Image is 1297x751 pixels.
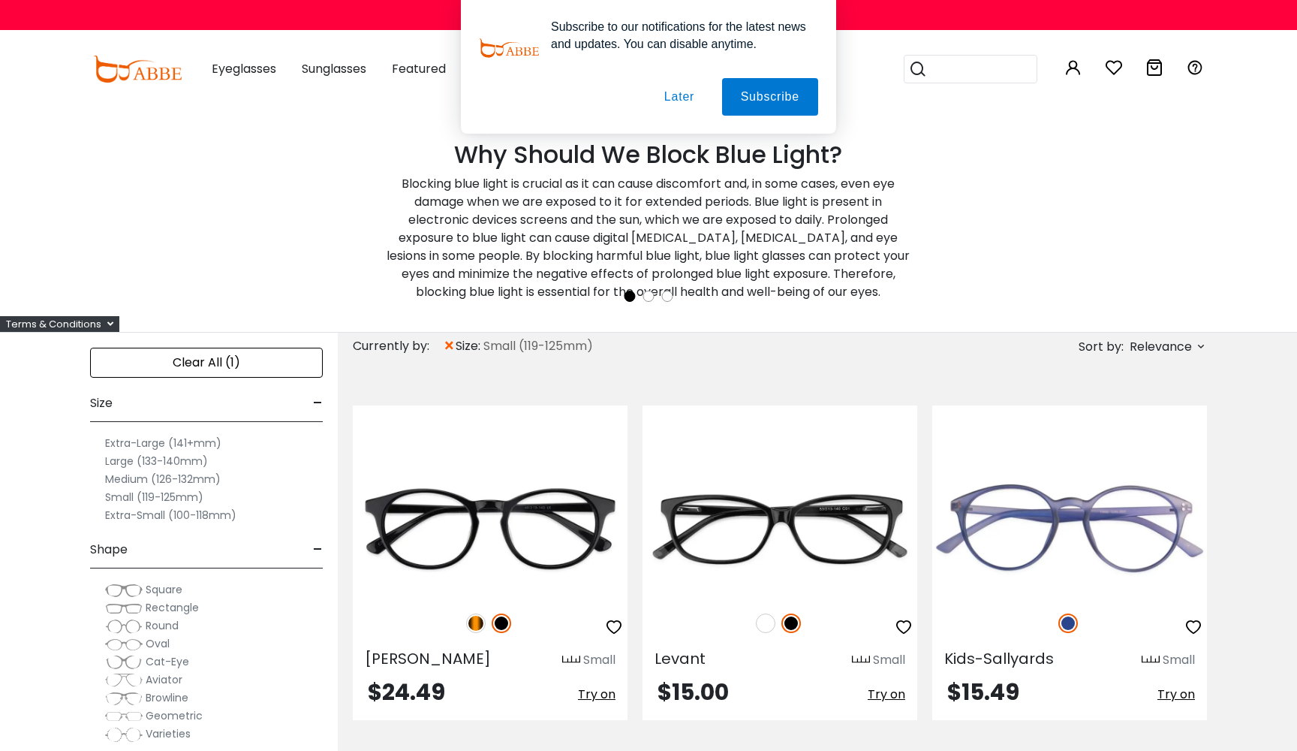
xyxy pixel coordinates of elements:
img: Round.png [105,619,143,634]
img: notification icon [479,18,539,78]
img: Geometric.png [105,709,143,724]
img: Blue Kids-Sallyards - TR ,Universal Bridge Fit [932,460,1207,597]
span: Rectangle [146,600,199,615]
span: - [313,532,323,568]
span: Size [90,385,113,421]
img: Cat-Eye.png [105,655,143,670]
button: Subscribe [722,78,818,116]
span: Sort by: [1079,338,1124,355]
div: Clear All (1) [90,348,323,378]
img: Black Levant - Acetate ,Universal Bridge Fit [642,460,917,597]
img: Aviator.png [105,673,143,688]
button: Try on [868,681,905,708]
img: size ruler [852,655,870,666]
span: $15.49 [947,676,1019,708]
span: Aviator [146,672,182,687]
span: Levant [655,648,706,669]
span: Try on [1157,686,1195,703]
div: Subscribe to our notifications for the latest news and updates. You can disable anytime. [539,18,818,53]
span: Try on [868,686,905,703]
span: × [443,333,456,360]
img: Varieties.png [105,727,143,743]
p: Blocking blue light is crucial as it can cause discomfort and, in some cases, even eye damage whe... [386,175,911,301]
label: Small (119-125mm) [105,488,203,506]
span: Try on [578,686,615,703]
span: - [313,385,323,421]
span: Relevance [1130,333,1192,360]
label: Extra-Large (141+mm) [105,434,221,452]
span: Cat-Eye [146,654,189,669]
img: Browline.png [105,691,143,706]
img: Square.png [105,583,143,598]
button: Try on [1157,681,1195,708]
img: Black [492,614,511,633]
img: Oval.png [105,637,143,652]
label: Extra-Small (100-118mm) [105,506,236,524]
img: size ruler [1142,655,1160,666]
img: size ruler [562,655,580,666]
button: Try on [578,681,615,708]
button: Later [645,78,713,116]
div: Small [873,651,905,669]
span: $15.00 [658,676,729,708]
span: Shape [90,532,128,568]
div: Small [1163,651,1195,669]
span: Geometric [146,708,203,723]
span: Browline [146,690,188,705]
span: Varieties [146,726,191,741]
div: Small [583,651,615,669]
span: [PERSON_NAME] [365,648,491,669]
span: Square [146,582,182,597]
span: Kids-Sallyards [944,648,1054,669]
label: Medium (126-132mm) [105,470,221,488]
div: Currently by: [353,333,443,360]
img: Rectangle.png [105,601,143,616]
h2: Why Should We Block Blue Light? [386,140,911,169]
span: size: [456,337,483,355]
img: White [756,614,775,633]
img: Tortoise [466,614,486,633]
img: Black Holly Grove - Acetate ,Universal Bridge Fit [353,460,627,597]
span: $24.49 [368,676,445,708]
span: Small (119-125mm) [483,337,593,355]
label: Large (133-140mm) [105,452,208,470]
span: Round [146,618,179,633]
img: Black [781,614,801,633]
span: Oval [146,636,170,651]
img: Blue [1058,614,1078,633]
